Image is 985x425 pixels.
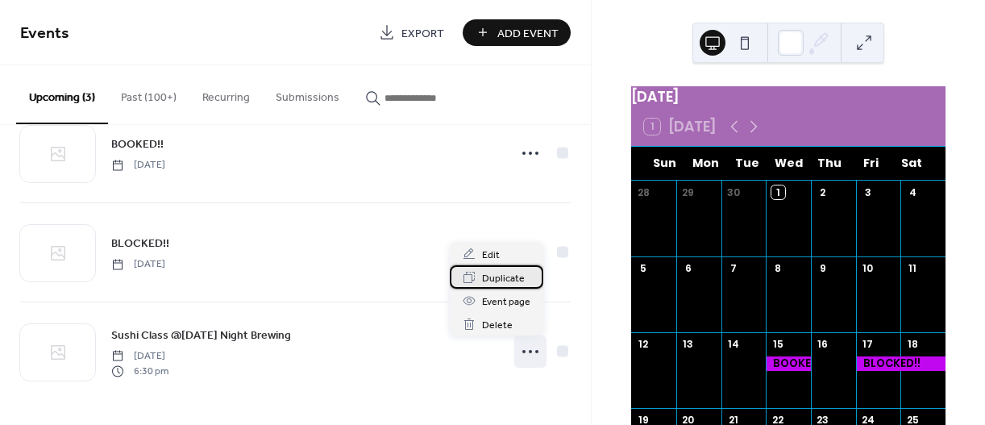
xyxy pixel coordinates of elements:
button: Recurring [189,65,263,123]
span: BOOKED!! [111,136,164,153]
div: Tue [726,147,767,180]
div: Wed [768,147,809,180]
span: Add Event [497,25,559,42]
div: 4 [906,185,920,199]
div: 3 [861,185,875,199]
div: 16 [816,337,829,351]
div: 18 [906,337,920,351]
span: [DATE] [111,158,165,173]
span: Event page [482,294,530,310]
div: 29 [681,185,695,199]
div: BOOKED!! [766,356,811,371]
span: Sushi Class @[DATE] Night Brewing [111,327,291,344]
div: Fri [850,147,891,180]
span: Delete [482,317,513,334]
button: Past (100+) [108,65,189,123]
div: 14 [726,337,740,351]
div: 8 [771,261,785,275]
div: 17 [861,337,875,351]
div: 12 [637,337,650,351]
span: Edit [482,247,500,264]
div: 6 [681,261,695,275]
div: 28 [637,185,650,199]
div: 9 [816,261,829,275]
button: Add Event [463,19,571,46]
a: Sushi Class @[DATE] Night Brewing [111,326,291,344]
span: BLOCKED!! [111,235,169,252]
span: Duplicate [482,270,525,287]
div: Thu [809,147,850,180]
span: [DATE] [111,349,168,364]
div: 7 [726,261,740,275]
div: Sun [644,147,685,180]
div: Sat [891,147,933,180]
div: 11 [906,261,920,275]
div: Mon [685,147,726,180]
a: BOOKED!! [111,135,164,153]
div: [DATE] [631,86,946,107]
span: 6:30 pm [111,364,168,378]
div: 2 [816,185,829,199]
div: 13 [681,337,695,351]
a: Export [367,19,456,46]
button: Submissions [263,65,352,123]
div: BLOCKED!! [856,356,946,371]
div: 1 [771,185,785,199]
span: [DATE] [111,257,165,272]
button: Upcoming (3) [16,65,108,124]
div: 30 [726,185,740,199]
a: BLOCKED!! [111,234,169,252]
span: Export [401,25,444,42]
div: 5 [637,261,650,275]
div: 15 [771,337,785,351]
div: 10 [861,261,875,275]
span: Events [20,18,69,49]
